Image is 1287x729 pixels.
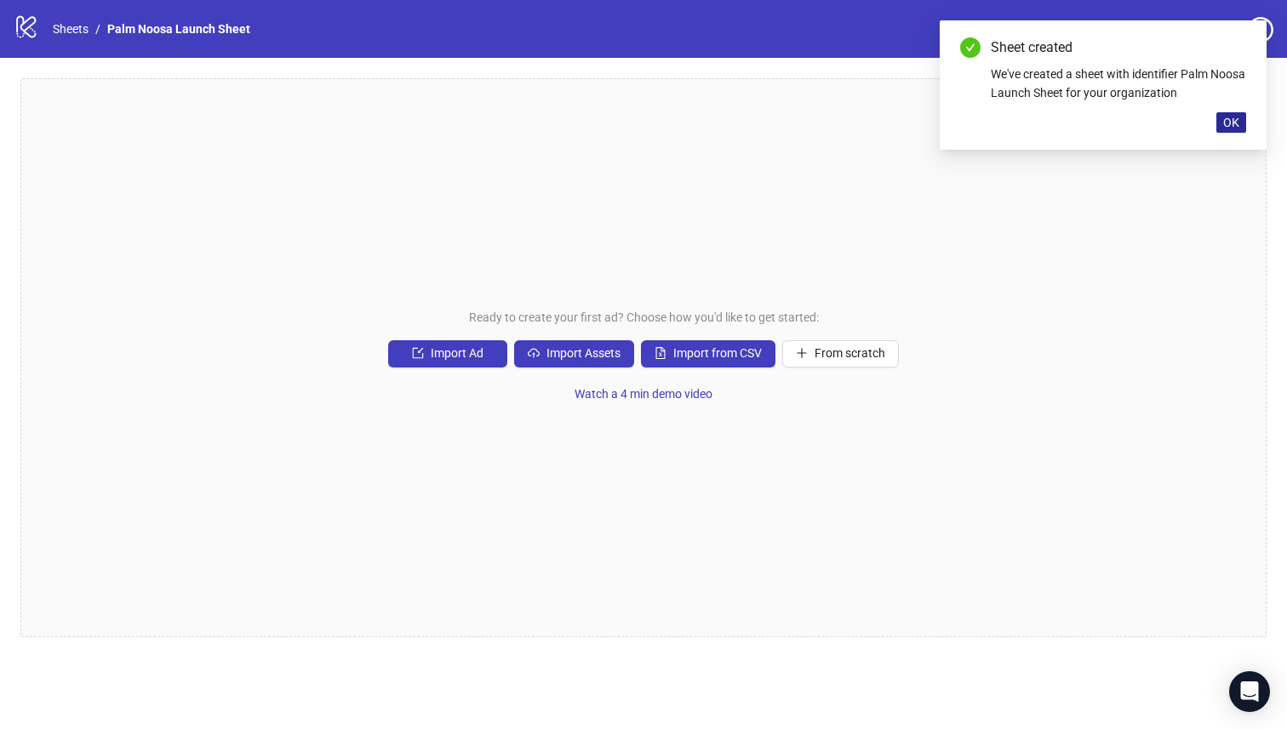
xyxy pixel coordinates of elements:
span: Import Assets [546,346,621,360]
button: From scratch [782,340,899,367]
div: Open Intercom Messenger [1229,671,1270,712]
span: Ready to create your first ad? Choose how you'd like to get started: [469,308,819,327]
span: question-circle [1248,17,1273,43]
a: Sheets [49,20,92,38]
a: Settings [1152,17,1241,44]
button: OK [1216,112,1246,133]
span: Import from CSV [673,346,762,360]
span: OK [1223,116,1239,129]
button: Import Assets [514,340,634,367]
button: Watch a 4 min demo video [561,381,726,408]
div: Sheet created [991,37,1246,58]
a: Palm Noosa Launch Sheet [104,20,254,38]
span: cloud-upload [528,347,540,359]
span: Import Ad [431,346,483,360]
span: Watch a 4 min demo video [575,387,712,401]
span: import [412,347,424,359]
button: Import from CSV [641,340,775,367]
span: plus [796,347,808,359]
button: Import Ad [388,340,507,367]
span: check-circle [960,37,981,58]
span: From scratch [815,346,885,360]
span: file-excel [655,347,666,359]
a: Close [1227,37,1246,56]
li: / [95,20,100,38]
div: We've created a sheet with identifier Palm Noosa Launch Sheet for your organization [991,65,1246,102]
